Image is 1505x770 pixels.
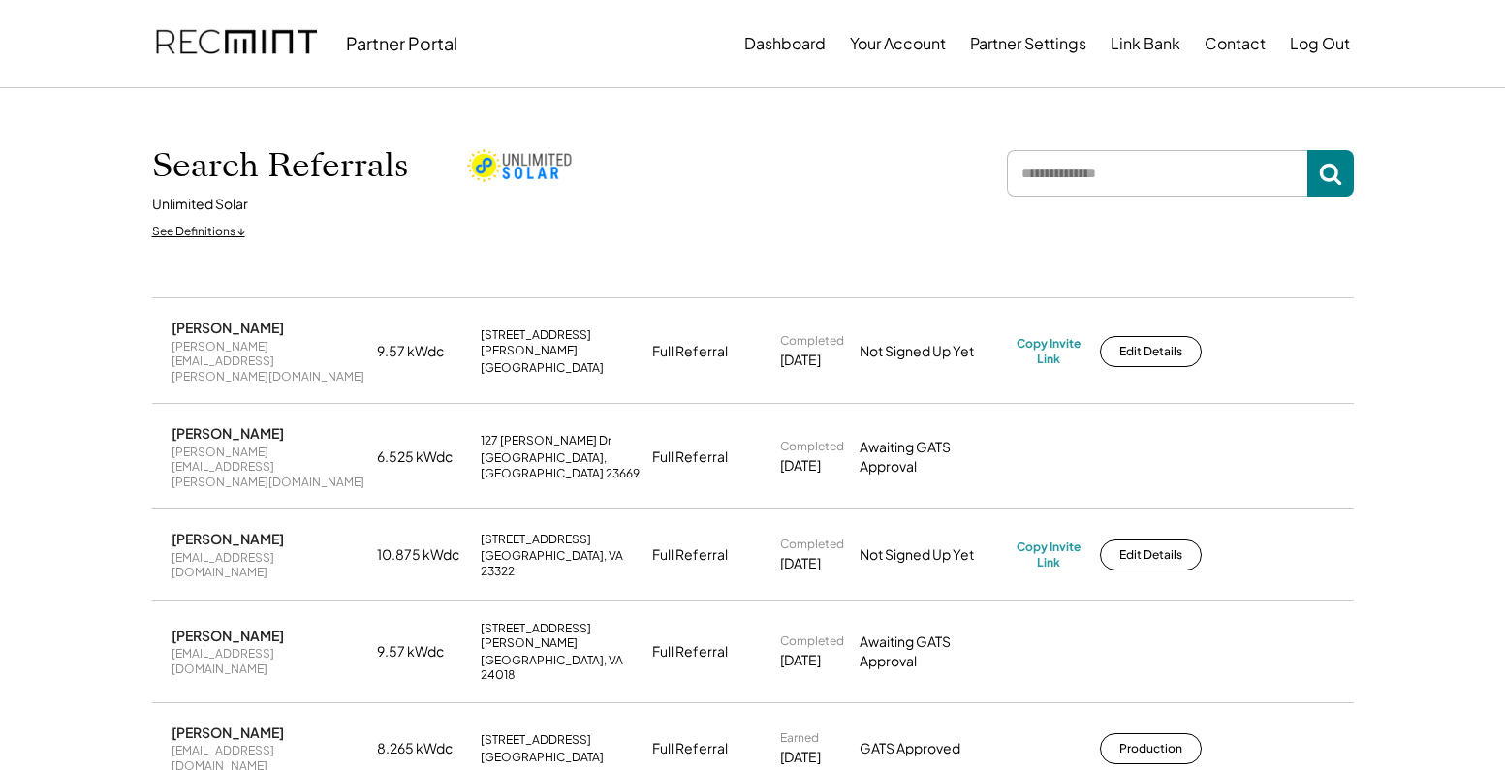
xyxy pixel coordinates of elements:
div: Completed [780,439,844,454]
div: [EMAIL_ADDRESS][DOMAIN_NAME] [172,646,365,676]
button: Your Account [850,24,946,63]
div: [STREET_ADDRESS][PERSON_NAME] [481,621,641,651]
button: Edit Details [1100,336,1202,367]
div: 8.265 kWdc [377,739,469,758]
div: [GEOGRAPHIC_DATA] [481,360,604,376]
div: Earned [780,730,819,746]
div: [STREET_ADDRESS] [481,532,591,547]
div: Full Referral [652,642,728,662]
div: Not Signed Up Yet [860,342,1005,361]
div: [PERSON_NAME][EMAIL_ADDRESS][PERSON_NAME][DOMAIN_NAME] [172,445,365,490]
div: Full Referral [652,342,728,361]
div: [GEOGRAPHIC_DATA], VA 24018 [481,653,641,683]
div: 9.57 kWdc [377,342,469,361]
div: [DATE] [780,456,821,476]
div: [DATE] [780,651,821,670]
div: Copy Invite Link [1017,539,1081,570]
div: Not Signed Up Yet [860,545,1005,565]
div: 9.57 kWdc [377,642,469,662]
div: [DATE] [780,351,821,370]
button: Link Bank [1111,24,1180,63]
button: Partner Settings [970,24,1086,63]
button: Contact [1205,24,1266,63]
div: [PERSON_NAME] [172,319,284,336]
div: Awaiting GATS Approval [860,438,1005,476]
div: Awaiting GATS Approval [860,632,1005,670]
div: [PERSON_NAME] [172,424,284,442]
div: Unlimited Solar [152,195,248,214]
h1: Search Referrals [152,145,408,186]
div: [GEOGRAPHIC_DATA], VA 23322 [481,548,641,578]
button: Log Out [1290,24,1350,63]
button: Edit Details [1100,539,1202,570]
div: 6.525 kWdc [377,447,469,467]
div: Full Referral [652,545,728,565]
div: Partner Portal [346,32,457,54]
div: Completed [780,537,844,552]
div: Completed [780,333,844,349]
div: GATS Approved [860,739,1005,758]
div: [GEOGRAPHIC_DATA] [481,750,604,765]
div: [DATE] [780,554,821,573]
img: unlimited-solar.png [466,148,573,184]
div: Full Referral [652,739,728,758]
div: 127 [PERSON_NAME] Dr [481,433,611,448]
div: Copy Invite Link [1017,336,1081,366]
div: [PERSON_NAME][EMAIL_ADDRESS][PERSON_NAME][DOMAIN_NAME] [172,339,365,385]
button: Dashboard [744,24,826,63]
img: recmint-logotype%403x.png [156,11,317,77]
div: Completed [780,633,844,649]
div: 10.875 kWdc [377,545,469,565]
div: [DATE] [780,748,821,767]
div: [PERSON_NAME] [172,627,284,644]
div: [STREET_ADDRESS] [481,732,591,748]
div: [PERSON_NAME] [172,724,284,741]
div: [GEOGRAPHIC_DATA], [GEOGRAPHIC_DATA] 23669 [481,450,641,480]
div: [EMAIL_ADDRESS][DOMAIN_NAME] [172,550,365,580]
div: Full Referral [652,447,728,467]
button: Production [1100,733,1202,764]
div: [STREET_ADDRESS][PERSON_NAME] [481,327,641,357]
div: [PERSON_NAME] [172,530,284,547]
div: See Definitions ↓ [152,224,245,240]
